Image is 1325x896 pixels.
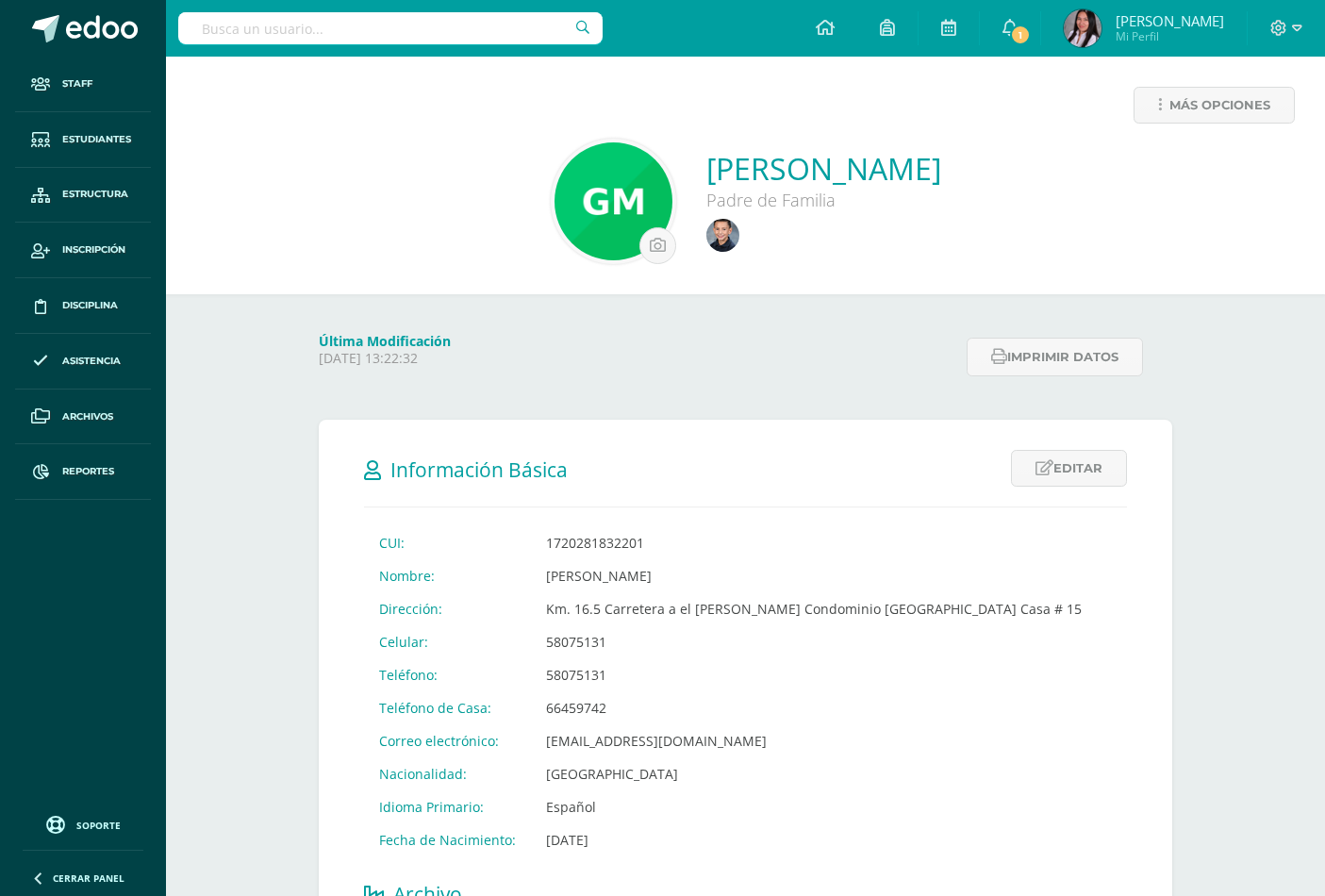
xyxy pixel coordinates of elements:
[364,823,531,856] td: Fecha de Nacimiento:
[76,819,121,832] span: Soporte
[531,559,1097,592] td: [PERSON_NAME]
[62,464,114,479] span: Reportes
[1134,87,1295,124] a: Más opciones
[364,559,531,592] td: Nombre:
[15,57,151,112] a: Staff
[531,625,1097,658] td: 58075131
[1010,25,1031,45] span: 1
[364,691,531,724] td: Teléfono de Casa:
[1064,9,1101,47] img: 1c4a8e29229ca7cba10d259c3507f649.png
[364,625,531,658] td: Celular:
[531,658,1097,691] td: 58075131
[1116,28,1224,44] span: Mi Perfil
[319,332,955,350] h4: Última Modificación
[15,278,151,334] a: Disciplina
[531,691,1097,724] td: 66459742
[555,142,672,260] img: 8b2f5c97c1d2ff23079187431cf3efdf.png
[967,338,1143,376] button: Imprimir datos
[62,409,113,424] span: Archivos
[62,298,118,313] span: Disciplina
[15,390,151,445] a: Archivos
[62,76,92,91] span: Staff
[23,811,143,837] a: Soporte
[390,456,568,483] span: Información Básica
[15,112,151,168] a: Estudiantes
[62,187,128,202] span: Estructura
[364,757,531,790] td: Nacionalidad:
[1011,450,1127,487] a: Editar
[364,526,531,559] td: CUI:
[62,132,131,147] span: Estudiantes
[53,871,124,885] span: Cerrar panel
[15,444,151,500] a: Reportes
[364,592,531,625] td: Dirección:
[1169,88,1270,123] span: Más opciones
[15,334,151,390] a: Asistencia
[531,526,1097,559] td: 1720281832201
[706,148,941,189] a: [PERSON_NAME]
[706,189,941,211] div: Padre de Familia
[531,790,1097,823] td: Español
[364,790,531,823] td: Idioma Primario:
[706,219,739,252] img: 5c0cede8dbe2a23503f1210c53e5a7b4.png
[15,168,151,224] a: Estructura
[364,724,531,757] td: Correo electrónico:
[319,350,955,367] p: [DATE] 13:22:32
[531,724,1097,757] td: [EMAIL_ADDRESS][DOMAIN_NAME]
[62,354,121,369] span: Asistencia
[178,12,603,44] input: Busca un usuario...
[531,823,1097,856] td: [DATE]
[531,592,1097,625] td: Km. 16.5 Carretera a el [PERSON_NAME] Condominio [GEOGRAPHIC_DATA] Casa # 15
[62,242,125,257] span: Inscripción
[1116,11,1224,30] span: [PERSON_NAME]
[364,658,531,691] td: Teléfono:
[15,223,151,278] a: Inscripción
[531,757,1097,790] td: [GEOGRAPHIC_DATA]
